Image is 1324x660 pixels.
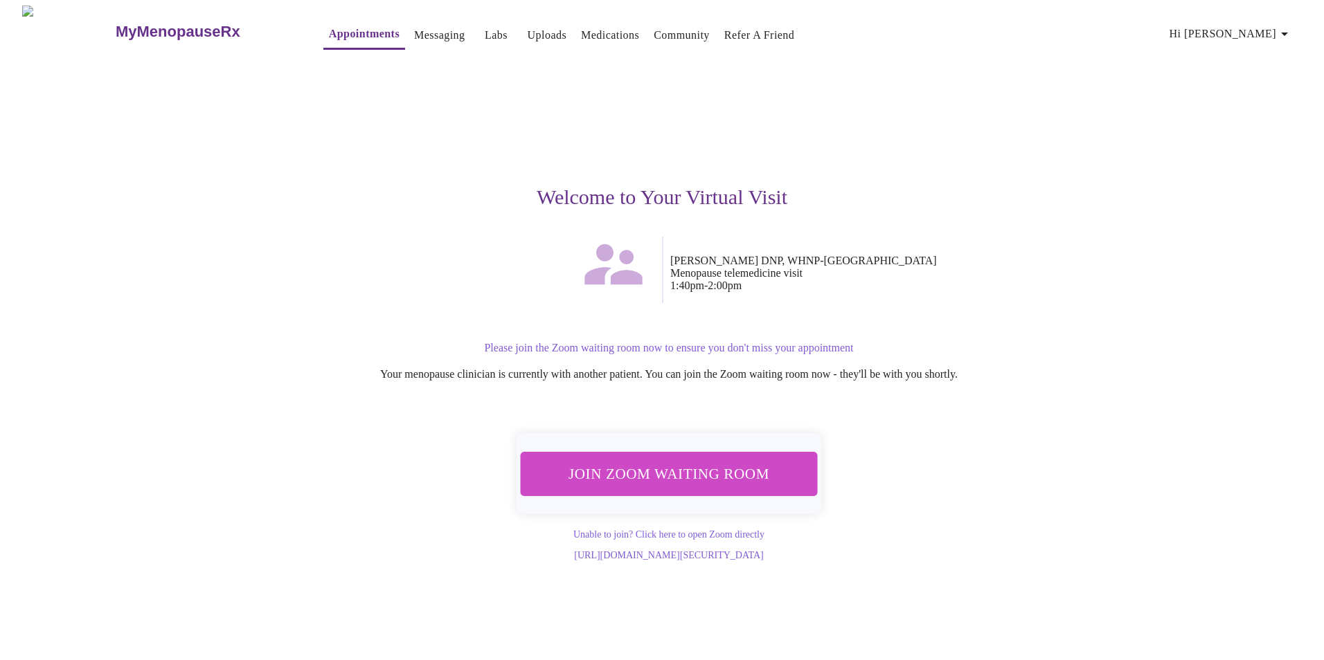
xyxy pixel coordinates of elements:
[573,529,764,540] a: Unable to join? Click here to open Zoom directly
[520,452,817,495] button: Join Zoom Waiting Room
[323,20,405,50] button: Appointments
[1164,20,1298,48] button: Hi [PERSON_NAME]
[654,26,710,45] a: Community
[116,23,240,41] h3: MyMenopauseRx
[235,185,1089,209] h3: Welcome to Your Virtual Visit
[522,21,573,49] button: Uploads
[485,26,508,45] a: Labs
[22,6,114,57] img: MyMenopauseRx Logo
[539,461,799,486] span: Join Zoom Waiting Room
[670,255,1089,292] p: [PERSON_NAME] DNP, WHNP-[GEOGRAPHIC_DATA] Menopause telemedicine visit 1:40pm - 2:00pm
[528,26,567,45] a: Uploads
[329,24,400,44] a: Appointments
[719,21,800,49] button: Refer a Friend
[574,550,763,560] a: [URL][DOMAIN_NAME][SECURITY_DATA]
[474,21,519,49] button: Labs
[249,368,1089,381] p: Your menopause clinician is currently with another patient. You can join the Zoom waiting room no...
[249,342,1089,354] p: Please join the Zoom waiting room now to ensure you don't miss your appointment
[409,21,470,49] button: Messaging
[1170,24,1293,44] span: Hi [PERSON_NAME]
[114,8,295,56] a: MyMenopauseRx
[581,26,639,45] a: Medications
[648,21,715,49] button: Community
[414,26,465,45] a: Messaging
[724,26,795,45] a: Refer a Friend
[575,21,645,49] button: Medications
